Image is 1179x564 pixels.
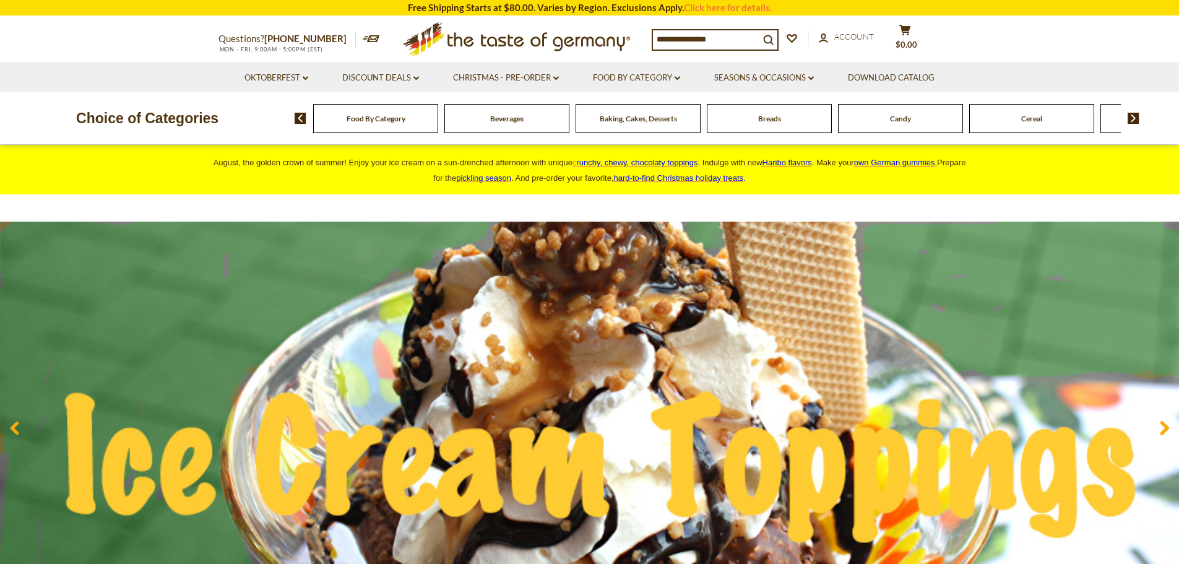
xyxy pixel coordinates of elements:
[834,32,874,41] span: Account
[758,114,781,123] a: Breads
[819,30,874,44] a: Account
[244,71,308,85] a: Oktoberfest
[684,2,772,13] a: Click here for details.
[456,173,511,183] a: pickling season
[614,173,744,183] a: hard-to-find Christmas holiday treats
[218,31,356,47] p: Questions?
[762,158,812,167] a: Haribo flavors
[887,24,924,55] button: $0.00
[848,71,935,85] a: Download Catalog
[453,71,559,85] a: Christmas - PRE-ORDER
[576,158,697,167] span: runchy, chewy, chocolaty toppings
[1021,114,1042,123] a: Cereal
[214,158,966,183] span: August, the golden crown of summer! Enjoy your ice cream on a sun-drenched afternoon with unique ...
[342,71,419,85] a: Discount Deals
[347,114,405,123] a: Food By Category
[854,158,935,167] span: own German gummies
[218,46,324,53] span: MON - FRI, 9:00AM - 5:00PM (EST)
[295,113,306,124] img: previous arrow
[1128,113,1139,124] img: next arrow
[896,40,917,50] span: $0.00
[572,158,698,167] a: crunchy, chewy, chocolaty toppings
[264,33,347,44] a: [PHONE_NUMBER]
[614,173,746,183] span: .
[600,114,677,123] a: Baking, Cakes, Desserts
[714,71,814,85] a: Seasons & Occasions
[854,158,937,167] a: own German gummies.
[890,114,911,123] a: Candy
[490,114,524,123] a: Beverages
[593,71,680,85] a: Food By Category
